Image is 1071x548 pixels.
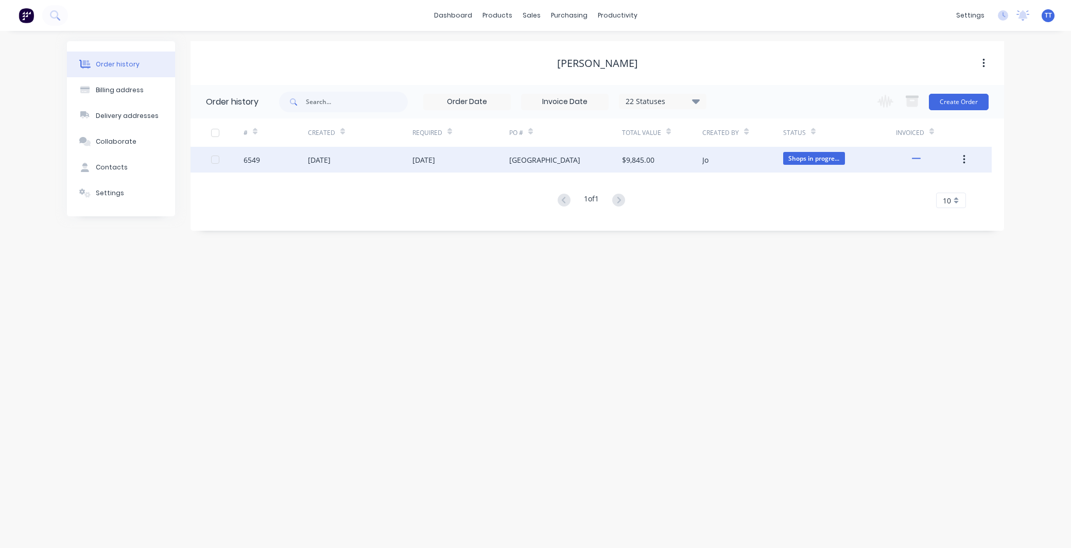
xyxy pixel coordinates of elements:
[96,85,144,95] div: Billing address
[67,103,175,129] button: Delivery addresses
[929,94,989,110] button: Create Order
[308,128,335,138] div: Created
[19,8,34,23] img: Factory
[244,118,308,147] div: #
[622,128,661,138] div: Total Value
[412,118,509,147] div: Required
[702,118,783,147] div: Created By
[1045,11,1052,20] span: TT
[896,118,960,147] div: Invoiced
[67,180,175,206] button: Settings
[308,118,412,147] div: Created
[584,193,599,208] div: 1 of 1
[517,8,546,23] div: sales
[424,94,510,110] input: Order Date
[943,195,951,206] span: 10
[557,57,638,70] div: [PERSON_NAME]
[896,128,924,138] div: Invoiced
[783,152,845,165] span: Shops in progre...
[412,155,435,165] div: [DATE]
[308,155,331,165] div: [DATE]
[96,163,128,172] div: Contacts
[67,52,175,77] button: Order history
[522,94,608,110] input: Invoice Date
[244,155,260,165] div: 6549
[429,8,477,23] a: dashboard
[622,155,654,165] div: $9,845.00
[509,128,523,138] div: PO #
[96,137,136,146] div: Collaborate
[206,96,258,108] div: Order history
[67,77,175,103] button: Billing address
[702,128,739,138] div: Created By
[96,111,159,121] div: Delivery addresses
[306,92,408,112] input: Search...
[622,118,702,147] div: Total Value
[412,128,442,138] div: Required
[509,118,622,147] div: PO #
[702,155,709,165] div: Jo
[244,128,248,138] div: #
[67,129,175,155] button: Collaborate
[509,155,580,165] div: [GEOGRAPHIC_DATA]
[783,128,806,138] div: Status
[951,8,990,23] div: settings
[593,8,643,23] div: productivity
[67,155,175,180] button: Contacts
[619,96,706,107] div: 22 Statuses
[546,8,593,23] div: purchasing
[96,60,140,69] div: Order history
[783,118,896,147] div: Status
[477,8,517,23] div: products
[96,189,124,198] div: Settings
